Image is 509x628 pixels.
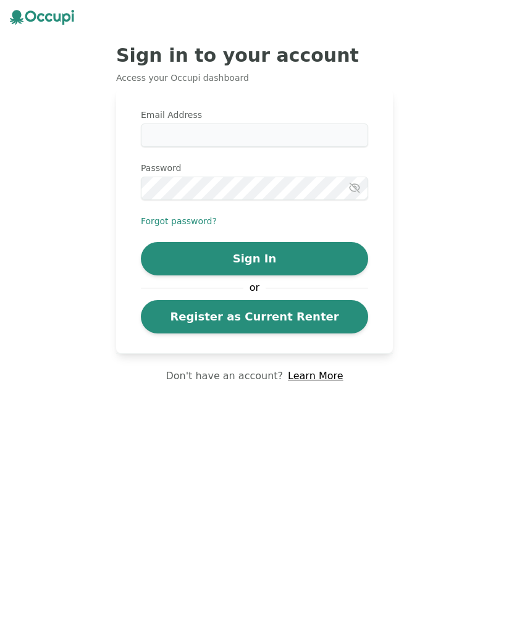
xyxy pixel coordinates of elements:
[141,162,368,174] label: Password
[243,280,266,295] span: or
[166,369,283,383] p: Don't have an account?
[141,109,368,121] label: Email Address
[116,44,393,67] h2: Sign in to your account
[141,242,368,275] button: Sign In
[116,72,393,84] p: Access your Occupi dashboard
[141,300,368,333] a: Register as Current Renter
[141,215,217,227] button: Forgot password?
[288,369,343,383] a: Learn More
